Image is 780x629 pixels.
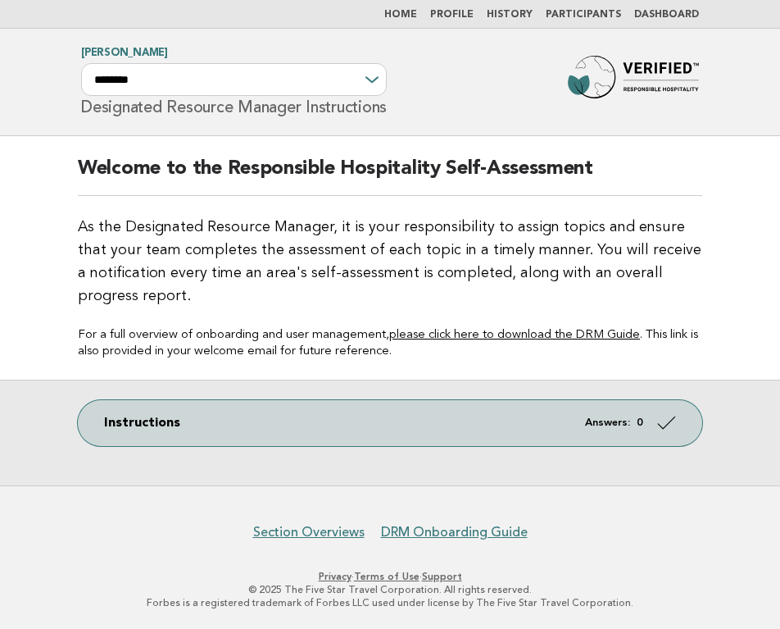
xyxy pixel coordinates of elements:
p: Forbes is a registered trademark of Forbes LLC used under license by The Five Star Travel Corpora... [23,596,757,609]
a: [PERSON_NAME] [81,48,168,58]
em: Answers: [585,417,630,428]
a: Dashboard [634,10,699,20]
img: Forbes Travel Guide [568,56,699,108]
a: Participants [546,10,621,20]
a: Privacy [319,571,351,582]
a: DRM Onboarding Guide [381,524,528,540]
h1: Designated Resource Manager Instructions [81,48,387,116]
a: Section Overviews [253,524,365,540]
a: History [487,10,533,20]
p: · · [23,570,757,583]
a: Instructions Answers: 0 [78,400,702,446]
p: © 2025 The Five Star Travel Corporation. All rights reserved. [23,583,757,596]
a: please click here to download the DRM Guide [389,329,640,341]
a: Profile [430,10,474,20]
h2: Welcome to the Responsible Hospitality Self-Assessment [78,156,702,196]
p: For a full overview of onboarding and user management, . This link is also provided in your welco... [78,327,702,360]
p: As the Designated Resource Manager, it is your responsibility to assign topics and ensure that yo... [78,216,702,308]
strong: 0 [637,417,643,428]
a: Support [422,571,462,582]
a: Terms of Use [354,571,419,582]
a: Home [384,10,417,20]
